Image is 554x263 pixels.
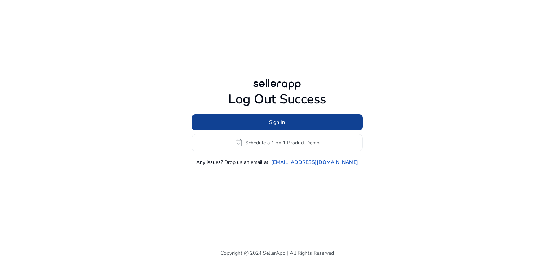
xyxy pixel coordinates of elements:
[192,92,363,107] h1: Log Out Success
[192,134,363,151] button: event_availableSchedule a 1 on 1 Product Demo
[196,159,268,166] p: Any issues? Drop us an email at
[192,114,363,130] button: Sign In
[271,159,358,166] a: [EMAIL_ADDRESS][DOMAIN_NAME]
[269,119,285,126] span: Sign In
[234,138,243,147] span: event_available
